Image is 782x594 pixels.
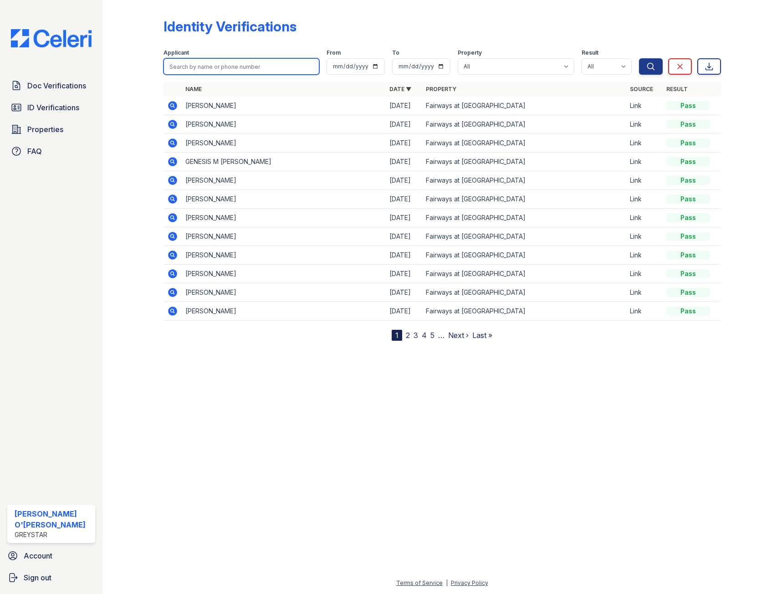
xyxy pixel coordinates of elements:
div: | [446,579,448,586]
td: Fairways at [GEOGRAPHIC_DATA] [422,209,626,227]
a: FAQ [7,142,95,160]
td: Link [626,246,663,265]
span: FAQ [27,146,42,157]
div: Identity Verifications [164,18,296,35]
a: Doc Verifications [7,77,95,95]
td: Fairways at [GEOGRAPHIC_DATA] [422,115,626,134]
a: Sign out [4,568,99,587]
a: Account [4,547,99,565]
td: [DATE] [386,302,422,321]
div: [PERSON_NAME] O'[PERSON_NAME] [15,508,92,530]
a: 3 [414,331,418,340]
td: [PERSON_NAME] [182,209,386,227]
td: [DATE] [386,283,422,302]
a: 2 [406,331,410,340]
td: [PERSON_NAME] [182,190,386,209]
td: [PERSON_NAME] [182,115,386,134]
td: Link [626,115,663,134]
img: CE_Logo_Blue-a8612792a0a2168367f1c8372b55b34899dd931a85d93a1a3d3e32e68fde9ad4.png [4,29,99,47]
label: To [392,49,399,56]
td: [DATE] [386,153,422,171]
div: Greystar [15,530,92,539]
td: [PERSON_NAME] [182,171,386,190]
td: [DATE] [386,190,422,209]
a: Name [185,86,202,92]
td: Link [626,190,663,209]
div: Pass [666,288,710,297]
td: [PERSON_NAME] [182,246,386,265]
td: Link [626,302,663,321]
label: Property [458,49,482,56]
div: Pass [666,213,710,222]
a: Result [666,86,688,92]
div: Pass [666,307,710,316]
a: ID Verifications [7,98,95,117]
a: Last » [472,331,492,340]
td: GENESIS M [PERSON_NAME] [182,153,386,171]
label: From [327,49,341,56]
td: [DATE] [386,227,422,246]
div: Pass [666,195,710,204]
div: Pass [666,232,710,241]
div: Pass [666,138,710,148]
td: [DATE] [386,134,422,153]
td: Link [626,153,663,171]
td: [PERSON_NAME] [182,227,386,246]
span: Account [24,550,52,561]
td: [DATE] [386,115,422,134]
div: Pass [666,269,710,278]
td: Fairways at [GEOGRAPHIC_DATA] [422,171,626,190]
a: 5 [430,331,434,340]
td: Link [626,171,663,190]
a: Next › [448,331,469,340]
div: Pass [666,157,710,166]
div: Pass [666,120,710,129]
td: Link [626,283,663,302]
td: [DATE] [386,265,422,283]
td: Fairways at [GEOGRAPHIC_DATA] [422,283,626,302]
td: Fairways at [GEOGRAPHIC_DATA] [422,153,626,171]
td: [DATE] [386,209,422,227]
td: [DATE] [386,97,422,115]
input: Search by name or phone number [164,58,319,75]
td: Link [626,134,663,153]
td: Fairways at [GEOGRAPHIC_DATA] [422,227,626,246]
a: 4 [422,331,427,340]
td: [PERSON_NAME] [182,134,386,153]
td: Link [626,227,663,246]
td: [DATE] [386,246,422,265]
div: 1 [392,330,402,341]
td: Link [626,265,663,283]
div: Pass [666,101,710,110]
td: [DATE] [386,171,422,190]
span: Doc Verifications [27,80,86,91]
td: Fairways at [GEOGRAPHIC_DATA] [422,97,626,115]
td: Fairways at [GEOGRAPHIC_DATA] [422,246,626,265]
td: [PERSON_NAME] [182,302,386,321]
a: Property [426,86,456,92]
td: Fairways at [GEOGRAPHIC_DATA] [422,265,626,283]
label: Result [582,49,598,56]
td: Link [626,97,663,115]
td: Fairways at [GEOGRAPHIC_DATA] [422,302,626,321]
a: Source [630,86,653,92]
div: Pass [666,251,710,260]
td: [PERSON_NAME] [182,97,386,115]
a: Date ▼ [389,86,411,92]
a: Properties [7,120,95,138]
td: Link [626,209,663,227]
td: Fairways at [GEOGRAPHIC_DATA] [422,190,626,209]
div: Pass [666,176,710,185]
td: [PERSON_NAME] [182,283,386,302]
span: … [438,330,445,341]
td: Fairways at [GEOGRAPHIC_DATA] [422,134,626,153]
span: ID Verifications [27,102,79,113]
span: Properties [27,124,63,135]
td: [PERSON_NAME] [182,265,386,283]
a: Terms of Service [396,579,443,586]
span: Sign out [24,572,51,583]
a: Privacy Policy [451,579,488,586]
label: Applicant [164,49,189,56]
